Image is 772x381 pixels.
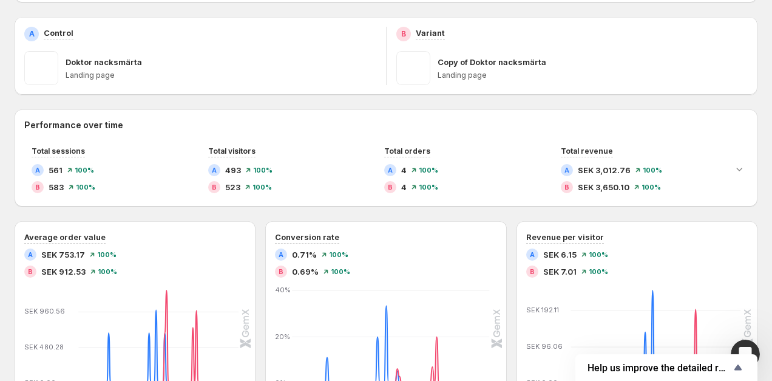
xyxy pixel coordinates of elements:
span: Messages [161,300,203,308]
span: 561 [49,164,63,176]
img: Profile image for Antony [24,19,49,44]
span: 100 % [75,166,94,174]
div: Recent message [25,153,218,166]
div: [PERSON_NAME] [54,184,124,196]
span: 100 % [76,184,95,191]
text: SEK 480.28 [24,343,64,351]
span: Home [47,300,74,308]
text: SEK 960.56 [24,307,65,315]
p: Doktor nacksmärta [66,56,142,68]
p: Control [44,27,73,39]
text: SEK 192.11 [526,306,559,314]
span: Please check it on your end and let me know whether the orders shown on GemX match the ones you r... [54,172,556,182]
div: Profile image for AntonyPlease check it on your end and let me know whether the orders shown on G... [13,161,230,206]
h3: Conversion rate [275,231,339,243]
p: How can we help? [24,107,218,128]
text: 40% [275,286,291,294]
h2: A [28,251,33,258]
button: Expand chart [731,160,748,177]
span: SEK 753.17 [41,249,85,261]
span: 100 % [97,251,117,258]
p: Landing page [66,70,376,80]
h2: B [212,184,217,191]
span: SEK 6.15 [543,249,577,261]
p: Hi [PERSON_NAME] [24,86,218,107]
span: 493 [225,164,241,176]
h2: B [279,268,283,275]
span: SEK 3,650.10 [578,181,629,193]
span: 0.69% [292,266,319,278]
span: Total orders [384,146,430,156]
h2: B [530,268,535,275]
text: SEK 96.06 [526,342,563,351]
iframe: Intercom live chat [731,340,760,369]
span: Total sessions [32,146,85,156]
div: • 7h ago [127,184,161,196]
span: 100 % [329,251,348,258]
div: Close [209,19,231,41]
h3: Average order value [24,231,106,243]
span: Total revenue [561,146,613,156]
span: 100 % [331,268,350,275]
img: Doktor nacksmärta [24,51,58,85]
span: 100 % [419,166,438,174]
span: 100 % [642,184,661,191]
p: Variant [416,27,445,39]
h2: Performance over time [24,119,748,131]
span: SEK 3,012.76 [578,164,631,176]
span: 4 [401,181,407,193]
h2: A [212,166,217,174]
img: Profile image for Antony [25,171,49,196]
h2: A [530,251,535,258]
h2: B [35,184,40,191]
p: Landing page [438,70,748,80]
h2: A [279,251,283,258]
text: 20% [275,332,290,341]
span: 100 % [98,268,117,275]
span: SEK 7.01 [543,266,577,278]
span: 100 % [589,268,608,275]
span: 100 % [252,184,272,191]
span: Help us improve the detailed report for A/B campaigns [587,362,731,374]
span: 523 [225,181,240,193]
span: 100 % [419,184,438,191]
span: Total visitors [208,146,256,156]
h2: B [28,268,33,275]
span: 583 [49,181,64,193]
h2: A [564,166,569,174]
h2: A [388,166,393,174]
span: 4 [401,164,407,176]
span: 100 % [643,166,662,174]
span: 100 % [589,251,608,258]
img: Copy of Doktor nacksmärta [396,51,430,85]
div: Recent messageProfile image for AntonyPlease check it on your end and let me know whether the ord... [12,143,231,207]
button: Show survey - Help us improve the detailed report for A/B campaigns [587,360,745,375]
h2: A [35,166,40,174]
span: 0.71% [292,249,317,261]
span: SEK 912.53 [41,266,86,278]
h2: A [29,29,35,39]
h3: Revenue per visitor [526,231,604,243]
h2: B [401,29,406,39]
button: Messages [121,269,243,318]
span: 100 % [253,166,273,174]
h2: B [564,184,569,191]
p: Copy of Doktor nacksmärta [438,56,546,68]
h2: B [388,184,393,191]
